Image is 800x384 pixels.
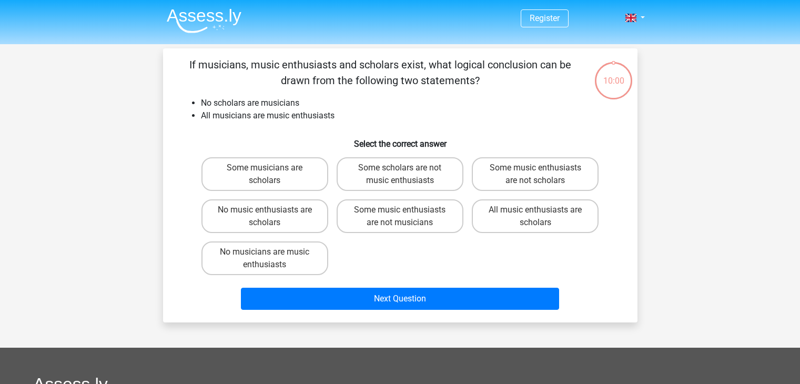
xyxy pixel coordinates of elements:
a: Register [530,13,560,23]
label: Some music enthusiasts are not musicians [337,199,463,233]
label: All music enthusiasts are scholars [472,199,599,233]
label: Some music enthusiasts are not scholars [472,157,599,191]
label: No music enthusiasts are scholars [201,199,328,233]
label: Some scholars are not music enthusiasts [337,157,463,191]
li: No scholars are musicians [201,97,621,109]
button: Next Question [241,288,559,310]
div: 10:00 [594,61,633,87]
li: All musicians are music enthusiasts [201,109,621,122]
p: If musicians, music enthusiasts and scholars exist, what logical conclusion can be drawn from the... [180,57,581,88]
img: Assessly [167,8,241,33]
label: Some musicians are scholars [201,157,328,191]
label: No musicians are music enthusiasts [201,241,328,275]
h6: Select the correct answer [180,130,621,149]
